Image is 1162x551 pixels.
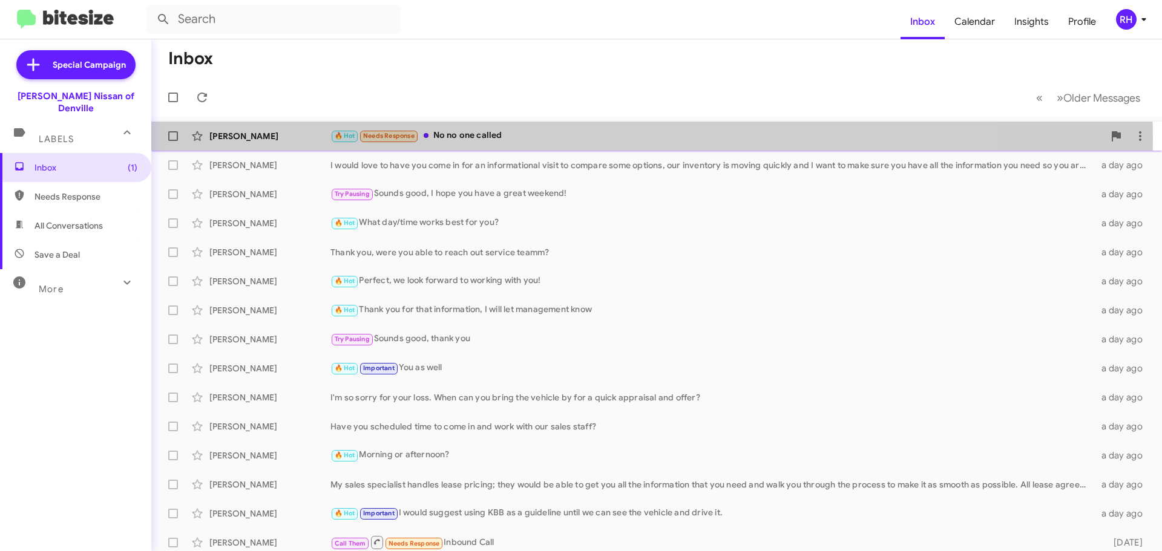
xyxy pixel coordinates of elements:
div: [PERSON_NAME] [209,507,330,520]
span: Needs Response [363,132,415,140]
div: [PERSON_NAME] [209,159,330,171]
div: You as well [330,361,1094,375]
div: [PERSON_NAME] [209,391,330,403]
input: Search [146,5,401,34]
nav: Page navigation example [1029,85,1147,110]
span: Labels [39,134,74,145]
div: [PERSON_NAME] [209,130,330,142]
span: 🔥 Hot [335,306,355,314]
span: More [39,284,64,295]
span: 🔥 Hot [335,364,355,372]
span: 🔥 Hot [335,277,355,285]
div: What day/time works best for you? [330,216,1094,230]
span: Important [363,509,395,517]
span: 🔥 Hot [335,509,355,517]
span: Special Campaign [53,59,126,71]
span: Needs Response [389,540,440,547]
button: Previous [1029,85,1050,110]
div: a day ago [1094,217,1152,229]
span: « [1036,90,1043,105]
div: a day ago [1094,478,1152,491]
span: 🔥 Hot [335,219,355,227]
div: [PERSON_NAME] [209,362,330,374]
span: (1) [128,161,137,174]
div: [PERSON_NAME] [209,449,330,461]
div: a day ago [1094,507,1152,520]
div: [PERSON_NAME] [209,536,330,549]
div: [PERSON_NAME] [209,304,330,316]
span: Needs Response [34,191,137,203]
div: Thank you for that information, I will let management know [330,303,1094,317]
div: [PERSON_NAME] [209,188,330,200]
div: a day ago [1094,275,1152,287]
div: a day ago [1094,246,1152,258]
a: Profile [1059,4,1106,39]
div: My sales specialist handles lease pricing; they would be able to get you all the information that... [330,478,1094,491]
div: I'm so sorry for your loss. When can you bring the vehicle by for a quick appraisal and offer? [330,391,1094,403]
div: a day ago [1094,333,1152,345]
div: Sounds good, I hope you have a great weekend! [330,187,1094,201]
div: a day ago [1094,159,1152,171]
div: a day ago [1094,420,1152,432]
div: I would love to have you come in for an informational visit to compare some options, our inventor... [330,159,1094,171]
span: All Conversations [34,220,103,232]
div: a day ago [1094,362,1152,374]
span: 🔥 Hot [335,132,355,140]
div: [PERSON_NAME] [209,478,330,491]
div: RH [1116,9,1137,30]
div: Sounds good, thank you [330,332,1094,346]
div: Perfect, we look forward to working with you! [330,274,1094,288]
div: a day ago [1094,304,1152,316]
span: Important [363,364,395,372]
span: Older Messages [1063,91,1140,105]
button: RH [1106,9,1149,30]
div: a day ago [1094,449,1152,461]
div: [PERSON_NAME] [209,217,330,229]
span: » [1057,90,1063,105]
div: a day ago [1094,188,1152,200]
span: Try Pausing [335,335,370,343]
a: Insights [1005,4,1059,39]
span: Inbox [34,161,137,174]
div: Inbound Call [330,535,1094,550]
div: I would suggest using KBB as a guideline until we can see the vehicle and drive it. [330,506,1094,520]
div: a day ago [1094,391,1152,403]
div: [PERSON_NAME] [209,275,330,287]
button: Next [1049,85,1147,110]
span: Save a Deal [34,249,80,261]
div: No no one called [330,129,1104,143]
div: [PERSON_NAME] [209,246,330,258]
span: Try Pausing [335,190,370,198]
div: [PERSON_NAME] [209,420,330,432]
h1: Inbox [168,49,213,68]
a: Inbox [901,4,945,39]
div: Morning or afternoon? [330,448,1094,462]
a: Special Campaign [16,50,136,79]
div: Have you scheduled time to come in and work with our sales staff? [330,420,1094,432]
span: 🔥 Hot [335,451,355,459]
span: Call Them [335,540,366,547]
div: Thank you, were you able to reach out service teamm? [330,246,1094,258]
div: [DATE] [1094,536,1152,549]
a: Calendar [945,4,1005,39]
div: [PERSON_NAME] [209,333,330,345]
